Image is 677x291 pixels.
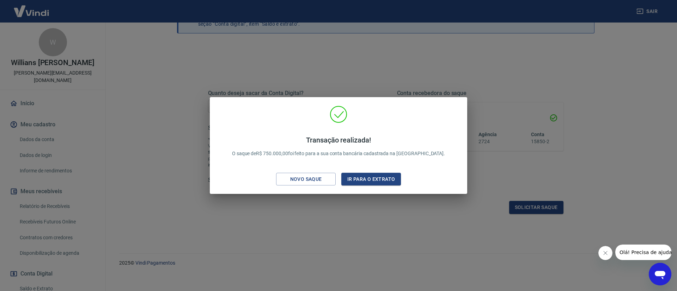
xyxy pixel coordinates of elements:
iframe: Fechar mensagem [598,246,612,260]
div: Novo saque [282,175,330,184]
iframe: Botão para abrir a janela de mensagens [649,263,671,285]
p: O saque de R$ 750.000,00 foi feito para a sua conta bancária cadastrada na [GEOGRAPHIC_DATA]. [232,136,445,157]
button: Ir para o extrato [341,173,401,186]
h4: Transação realizada! [232,136,445,144]
span: Olá! Precisa de ajuda? [4,5,59,11]
iframe: Mensagem da empresa [615,245,671,260]
button: Novo saque [276,173,336,186]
